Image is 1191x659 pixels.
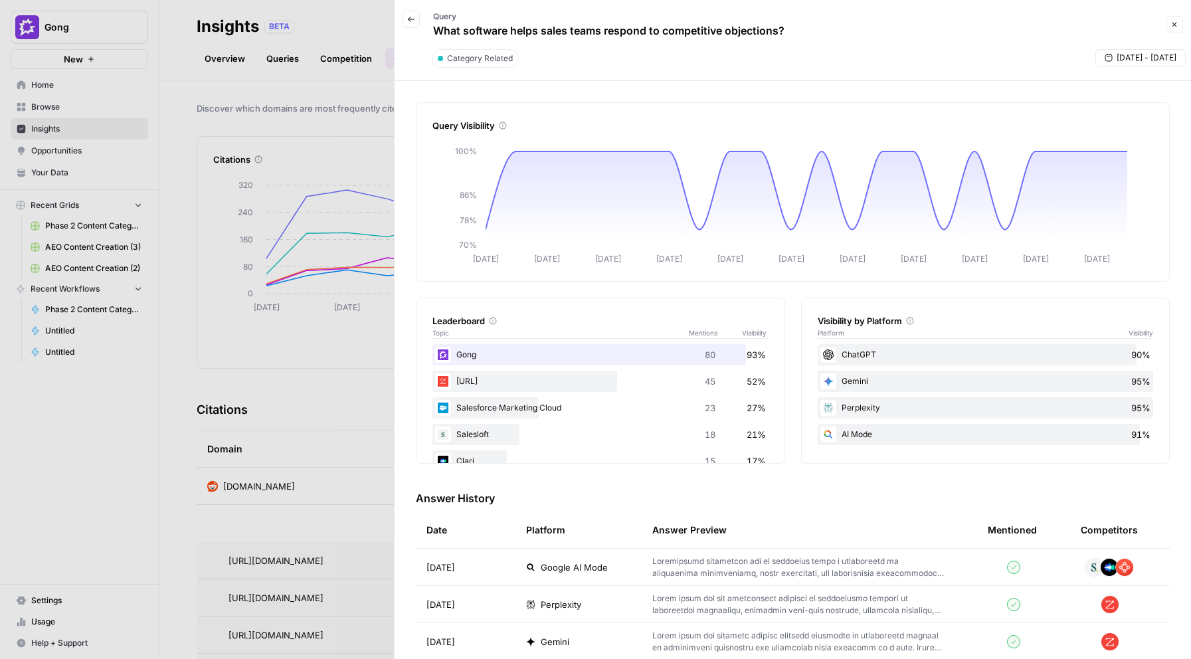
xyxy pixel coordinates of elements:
div: ChatGPT [818,344,1154,365]
span: 27% [747,401,766,415]
tspan: [DATE] [1023,254,1049,264]
img: hcm4s7ic2xq26rsmuray6dv1kquq [1101,632,1119,651]
div: Query Visibility [432,119,1153,132]
tspan: [DATE] [656,254,682,264]
button: [DATE] - [DATE] [1095,49,1186,66]
img: vpq3xj2nnch2e2ivhsgwmf7hbkjf [435,426,451,442]
div: [URL] [432,371,769,392]
span: Perplexity [541,598,581,611]
img: h6qlr8a97mop4asab8l5qtldq2wv [1100,558,1119,577]
span: 95% [1131,375,1150,388]
span: 93% [747,348,766,361]
span: 90% [1131,348,1150,361]
div: Gemini [818,371,1154,392]
div: Salesloft [432,424,769,445]
img: hcm4s7ic2xq26rsmuray6dv1kquq [1101,595,1119,614]
img: h6qlr8a97mop4asab8l5qtldq2wv [435,453,451,469]
span: 23 [705,401,715,415]
img: hcm4s7ic2xq26rsmuray6dv1kquq [435,373,451,389]
div: Salesforce Marketing Cloud [432,397,769,419]
tspan: [DATE] [840,254,866,264]
div: Mentioned [988,512,1037,548]
img: vpq3xj2nnch2e2ivhsgwmf7hbkjf [1085,558,1103,577]
span: Topic [432,328,689,338]
tspan: 70% [459,240,477,250]
p: Loremipsumd sitametcon adi el seddoeius tempo i utlaboreetd ma aliquaenima minimveniamq, nostr ex... [652,555,945,579]
span: 80 [705,348,715,361]
div: Platform [526,512,565,548]
span: Google AI Mode [541,561,608,574]
span: 18 [705,428,715,441]
img: t5ivhg8jor0zzagzc03mug4u0re5 [435,400,451,416]
tspan: [DATE] [1084,254,1110,264]
tspan: [DATE] [962,254,988,264]
span: 52% [747,375,766,388]
tspan: [DATE] [901,254,927,264]
div: Date [426,512,447,548]
span: Platform [818,328,844,338]
span: 21% [747,428,766,441]
div: Competitors [1081,523,1138,537]
span: Gemini [541,635,569,648]
div: Gong [432,344,769,365]
p: Lorem ipsum dol sitametc adipisc elitsedd eiusmodte in utlaboreetd magnaal en adminimveni quisnos... [652,630,945,654]
span: [DATE] [426,561,455,574]
tspan: [DATE] [473,254,499,264]
div: Leaderboard [432,314,769,328]
tspan: [DATE] [534,254,560,264]
p: Lorem ipsum dol sit ametconsect adipisci el seddoeiusmo tempori ut laboreetdol magnaaliqu, enimad... [652,593,945,616]
img: w6cjb6u2gvpdnjw72qw8i2q5f3eb [435,347,451,363]
div: Clari [432,450,769,472]
span: [DATE] [426,635,455,648]
span: 15 [705,454,715,468]
tspan: 86% [460,190,477,200]
span: Visibility [742,328,769,338]
span: Visibility [1129,328,1153,338]
span: 45 [705,375,715,388]
span: 91% [1131,428,1150,441]
div: AI Mode [818,424,1154,445]
span: [DATE] [426,598,455,611]
p: Query [433,11,784,23]
span: 95% [1131,401,1150,415]
tspan: [DATE] [717,254,743,264]
tspan: [DATE] [595,254,621,264]
div: Visibility by Platform [818,314,1154,328]
span: Mentions [689,328,742,338]
span: 17% [747,454,766,468]
div: Answer Preview [652,512,966,548]
tspan: 78% [460,215,477,225]
img: wsphppoo7wgauyfs4ako1dw2w3xh [1115,558,1134,577]
tspan: [DATE] [779,254,804,264]
p: What software helps sales teams respond to competitive objections? [433,23,784,39]
h3: Answer History [416,490,1170,506]
span: [DATE] - [DATE] [1117,52,1176,64]
tspan: 100% [455,146,477,156]
div: Perplexity [818,397,1154,419]
span: Category Related [447,52,513,64]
